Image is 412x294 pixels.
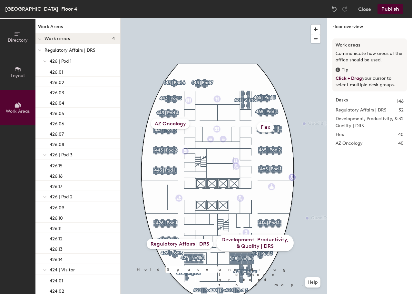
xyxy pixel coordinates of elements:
p: Communicate how areas of the office should be used. [336,50,404,63]
span: 4 [112,36,115,41]
strong: Desks [336,98,348,105]
span: 426 | Pod 1 [50,58,72,64]
h3: Work areas [336,42,404,49]
span: 32 [398,107,404,114]
div: AZ Oncology [151,119,190,129]
span: 426 | Pod 2 [50,194,73,200]
div: Regulatory Affairs | DRS [147,239,213,249]
p: 426.13 [50,245,63,252]
img: Redo [341,6,348,12]
p: 426.16 [50,172,63,179]
span: Layout [11,73,25,79]
p: 426.07 [50,130,64,137]
p: 426.12 [50,234,63,242]
img: Undo [331,6,338,12]
button: Help [305,277,320,288]
div: Tip [336,67,404,74]
span: 40 [398,131,404,138]
p: your cursor to select multiple desk groups. [336,75,404,88]
div: [GEOGRAPHIC_DATA], Floor 4 [5,5,77,13]
span: Flex [336,131,344,138]
p: 426.11 [50,224,62,231]
span: AZ Oncology [336,140,363,147]
div: Development, Productivity, & Quality | DRS [216,235,294,251]
p: 426.17 [50,182,62,189]
p: Regulatory Affairs | DRS [44,46,115,54]
span: 424 | Visitor [50,267,75,273]
h1: Work Areas [35,23,120,33]
p: 426.05 [50,109,64,116]
span: Click + Drag [336,76,362,81]
span: 426 | Pod 3 [50,152,73,158]
span: Work areas [44,36,70,41]
span: Directory [8,37,28,43]
button: Close [358,4,371,14]
h1: Floor overview [327,18,412,33]
button: Publish [378,4,403,14]
p: 424.01 [50,276,63,284]
p: 426.02 [50,78,64,85]
p: 426.06 [50,119,64,127]
p: 426.08 [50,140,64,147]
div: Flex [257,122,274,132]
p: 426.10 [50,214,63,221]
p: 426.03 [50,88,64,96]
span: 146 [397,98,404,105]
p: 426.15 [50,161,63,169]
p: 424.02 [50,287,64,294]
span: Regulatory Affairs | DRS [336,107,387,114]
span: 40 [398,140,404,147]
p: 426.14 [50,255,63,262]
span: Development, Productivity, & Quality | DRS [336,115,398,130]
p: 426.09 [50,203,64,211]
span: Work Areas [6,109,30,114]
p: 426.01 [50,68,63,75]
p: 426.04 [50,99,64,106]
span: 32 [398,115,404,130]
